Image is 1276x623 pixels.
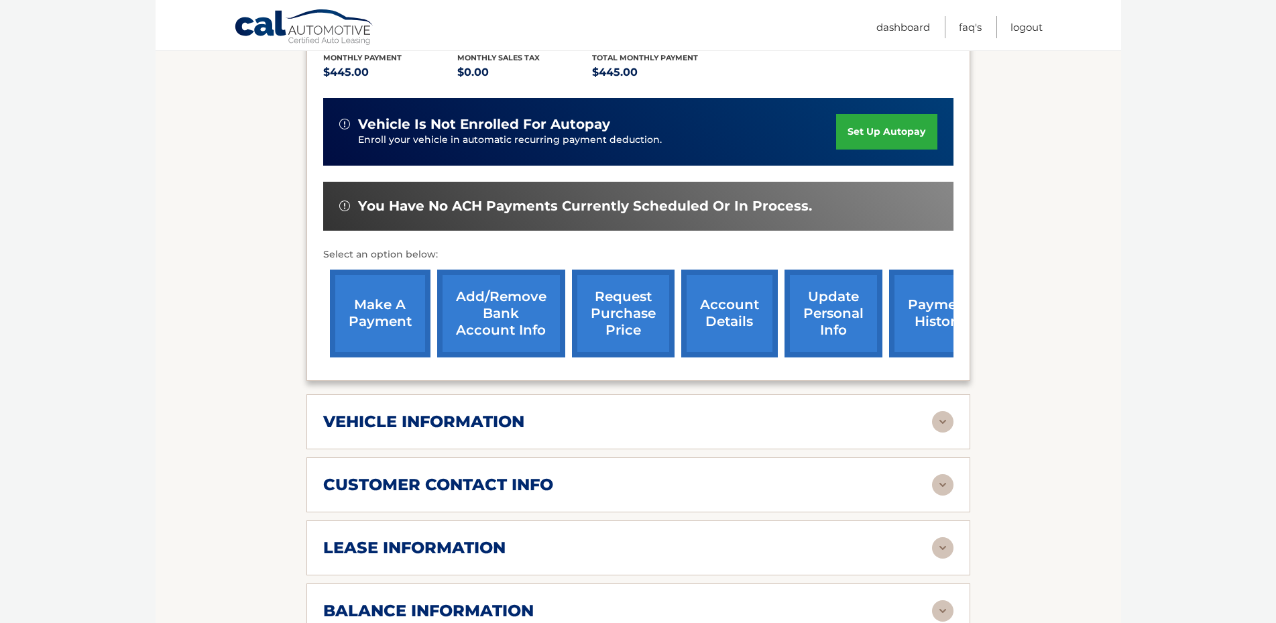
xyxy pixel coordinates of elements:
[932,411,953,433] img: accordion-rest.svg
[358,133,837,148] p: Enroll your vehicle in automatic recurring payment deduction.
[836,114,937,150] a: set up autopay
[339,119,350,129] img: alert-white.svg
[358,198,812,215] span: You have no ACH payments currently scheduled or in process.
[457,53,540,62] span: Monthly sales Tax
[932,600,953,622] img: accordion-rest.svg
[330,270,430,357] a: make a payment
[889,270,990,357] a: payment history
[932,474,953,496] img: accordion-rest.svg
[339,201,350,211] img: alert-white.svg
[437,270,565,357] a: Add/Remove bank account info
[323,475,553,495] h2: customer contact info
[1010,16,1043,38] a: Logout
[592,63,727,82] p: $445.00
[323,601,534,621] h2: balance information
[323,412,524,432] h2: vehicle information
[681,270,778,357] a: account details
[457,63,592,82] p: $0.00
[234,9,375,48] a: Cal Automotive
[323,538,506,558] h2: lease information
[572,270,675,357] a: request purchase price
[932,537,953,559] img: accordion-rest.svg
[785,270,882,357] a: update personal info
[358,116,610,133] span: vehicle is not enrolled for autopay
[592,53,698,62] span: Total Monthly Payment
[323,63,458,82] p: $445.00
[323,247,953,263] p: Select an option below:
[876,16,930,38] a: Dashboard
[323,53,402,62] span: Monthly Payment
[959,16,982,38] a: FAQ's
